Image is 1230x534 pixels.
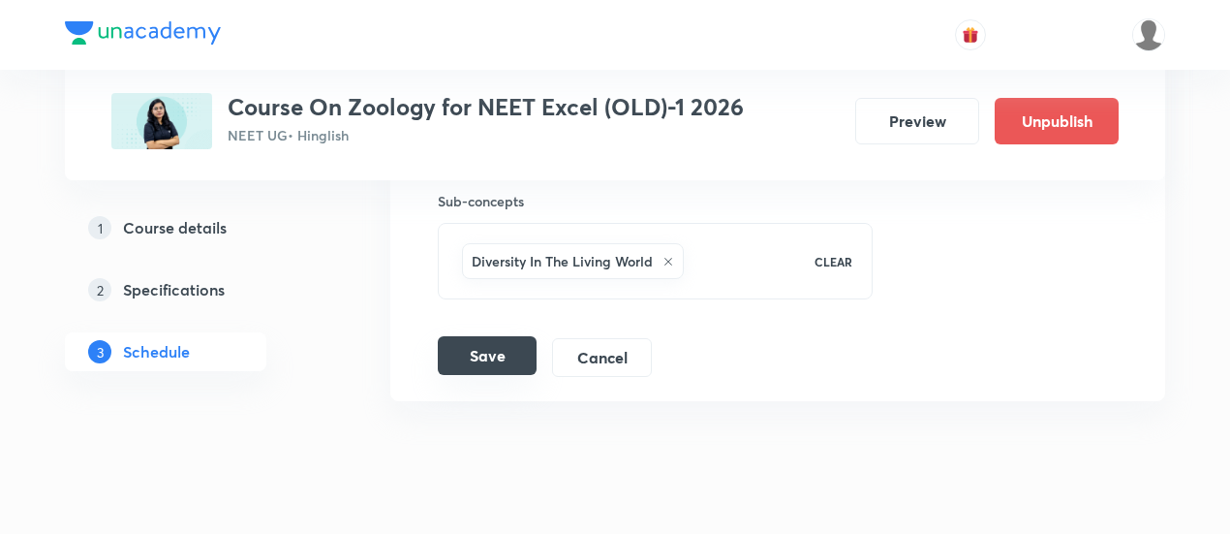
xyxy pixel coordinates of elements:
img: Mustafa kamal [1132,18,1165,51]
button: Preview [855,98,979,144]
p: 3 [88,340,111,363]
button: Cancel [552,338,652,377]
h5: Course details [123,216,227,239]
a: 2Specifications [65,270,328,309]
p: 1 [88,216,111,239]
img: A2715129-3DCA-4941-B5CE-348E43AD3069_plus.png [111,93,212,149]
a: Company Logo [65,21,221,49]
img: Company Logo [65,21,221,45]
h3: Course On Zoology for NEET Excel (OLD)-1 2026 [228,93,744,121]
button: avatar [955,19,986,50]
h5: Schedule [123,340,190,363]
h6: Sub-concepts [438,191,873,211]
button: Save [438,336,537,375]
img: avatar [962,26,979,44]
p: NEET UG • Hinglish [228,125,744,145]
h6: Diversity In The Living World [472,251,653,271]
p: CLEAR [815,253,852,270]
a: 1Course details [65,208,328,247]
p: 2 [88,278,111,301]
h5: Specifications [123,278,225,301]
button: Unpublish [995,98,1119,144]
